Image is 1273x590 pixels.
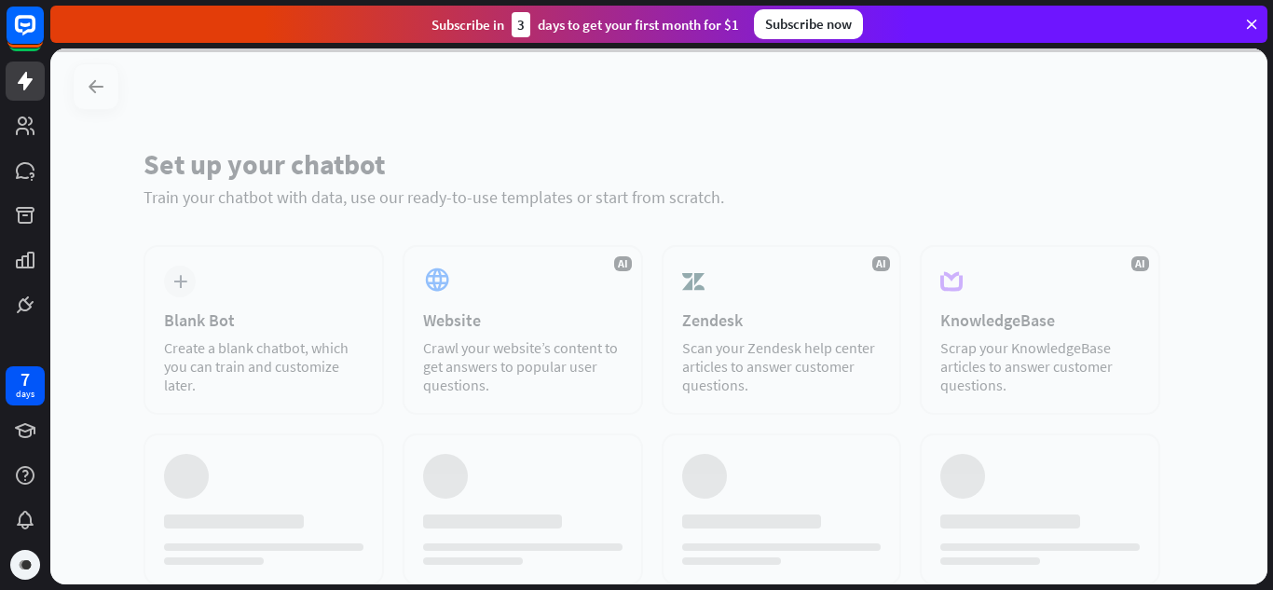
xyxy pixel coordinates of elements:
[16,388,34,401] div: days
[512,12,530,37] div: 3
[6,366,45,405] a: 7 days
[431,12,739,37] div: Subscribe in days to get your first month for $1
[754,9,863,39] div: Subscribe now
[13,553,37,577] img: ceee058c6cabd4f577f8.gif
[21,371,30,388] div: 7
